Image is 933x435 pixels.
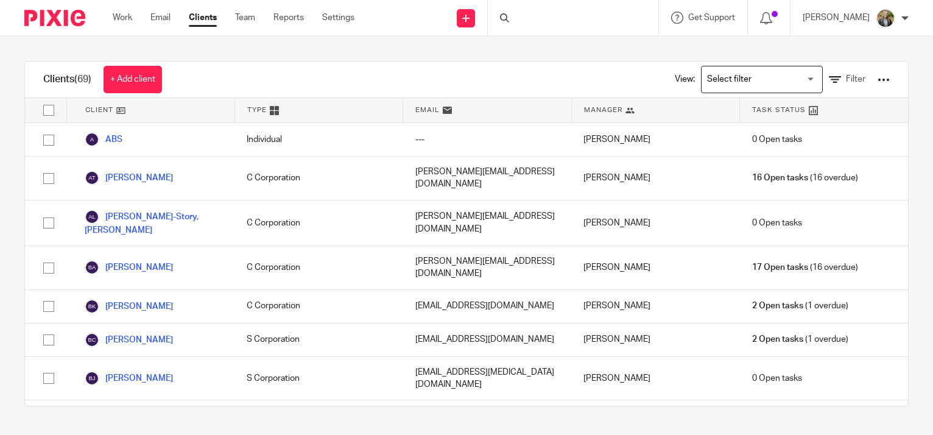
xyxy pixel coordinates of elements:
span: (69) [74,74,91,84]
img: svg%3E [85,371,99,386]
span: Type [247,105,267,115]
a: Team [235,12,255,24]
div: [EMAIL_ADDRESS][MEDICAL_DATA][DOMAIN_NAME] [403,357,571,400]
span: Task Status [752,105,806,115]
div: [PERSON_NAME] [571,246,739,289]
div: C Corporation [234,246,403,289]
div: C Corporation [234,290,403,323]
div: [EMAIL_ADDRESS][DOMAIN_NAME] [403,290,571,323]
div: View: [657,62,890,97]
div: [EMAIL_ADDRESS][DOMAIN_NAME] [403,324,571,356]
span: 0 Open tasks [752,372,802,384]
div: Sole Proprietor [234,400,403,433]
div: [PERSON_NAME][EMAIL_ADDRESS][DOMAIN_NAME] [403,246,571,289]
div: Search for option [701,66,823,93]
div: Individual [234,123,403,156]
span: Get Support [688,13,735,22]
div: C Corporation [234,200,403,246]
span: 0 Open tasks [752,217,802,229]
a: [PERSON_NAME] [85,333,173,347]
div: [PERSON_NAME] [571,123,739,156]
img: image.jpg [876,9,895,28]
a: [PERSON_NAME] [85,260,173,275]
a: Reports [273,12,304,24]
a: Settings [322,12,354,24]
div: [PERSON_NAME] [571,157,739,200]
a: [PERSON_NAME]-Story, [PERSON_NAME] [85,210,222,236]
div: [PERSON_NAME][EMAIL_ADDRESS][DOMAIN_NAME] [403,157,571,200]
p: [PERSON_NAME] [803,12,870,24]
span: Client [85,105,113,115]
a: Work [113,12,132,24]
span: (16 overdue) [752,261,858,274]
a: [PERSON_NAME] [85,371,173,386]
img: svg%3E [85,132,99,147]
a: Clients [189,12,217,24]
span: 0 Open tasks [752,133,802,146]
img: Pixie [24,10,85,26]
span: Filter [846,75,865,83]
a: [PERSON_NAME] [85,299,173,314]
h1: Clients [43,73,91,86]
div: [PERSON_NAME] [571,357,739,400]
img: svg%3E [85,171,99,185]
div: C Corporation [234,157,403,200]
a: Email [150,12,171,24]
span: (16 overdue) [752,172,858,184]
span: Email [415,105,440,115]
a: [PERSON_NAME] [85,171,173,185]
span: 17 Open tasks [752,261,808,274]
span: (1 overdue) [752,300,848,312]
img: svg%3E [85,210,99,224]
div: [PERSON_NAME] [571,324,739,356]
div: S Corporation [234,357,403,400]
div: S Corporation [234,324,403,356]
img: svg%3E [85,299,99,314]
span: Manager [584,105,622,115]
span: 2 Open tasks [752,300,803,312]
span: 16 Open tasks [752,172,808,184]
div: [PERSON_NAME] [571,200,739,246]
a: ABS [85,132,122,147]
div: [PERSON_NAME][EMAIL_ADDRESS][DOMAIN_NAME] [403,200,571,246]
a: + Add client [104,66,162,93]
div: [PERSON_NAME] [571,400,739,433]
div: [EMAIL_ADDRESS][DOMAIN_NAME] [403,400,571,433]
span: 2 Open tasks [752,333,803,345]
input: Search for option [703,69,815,90]
span: (1 overdue) [752,333,848,345]
img: svg%3E [85,260,99,275]
div: --- [403,123,571,156]
div: [PERSON_NAME] [571,290,739,323]
img: svg%3E [85,333,99,347]
input: Select all [37,99,60,122]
